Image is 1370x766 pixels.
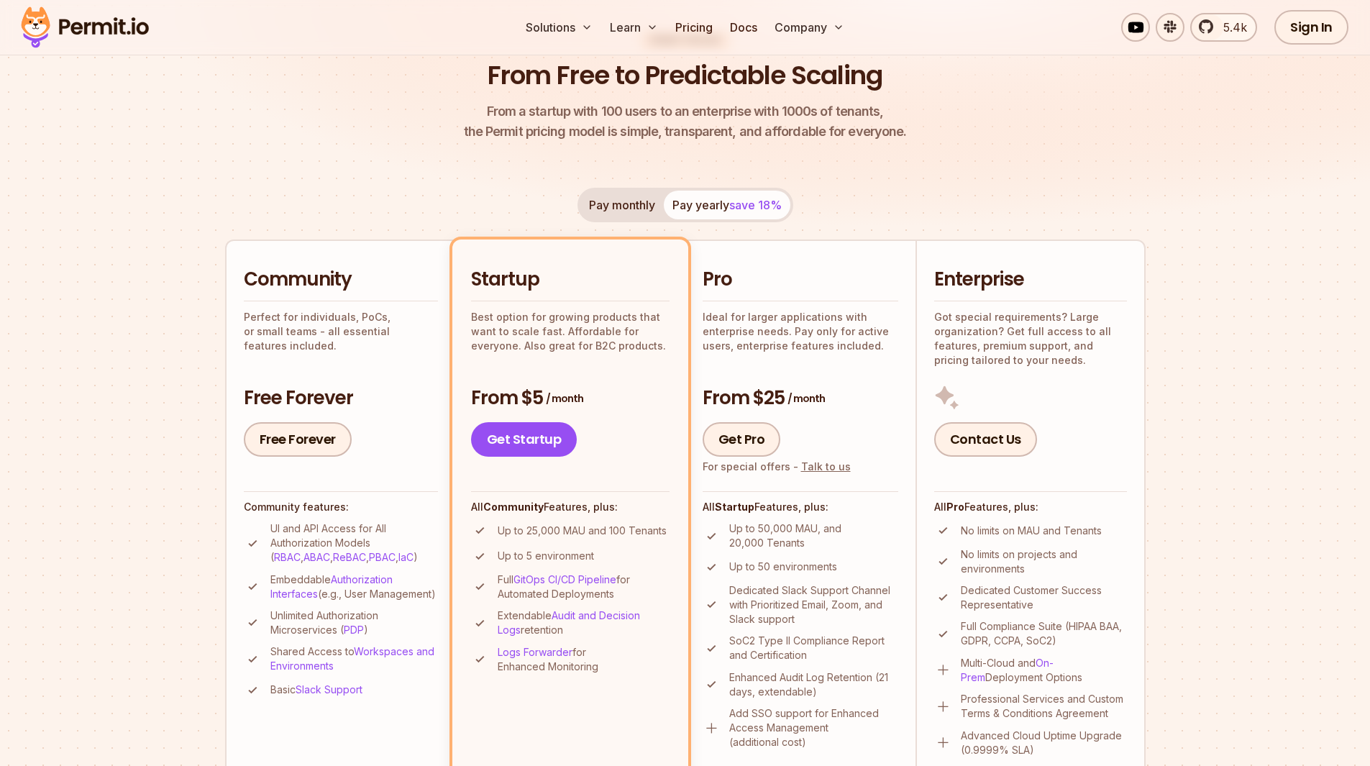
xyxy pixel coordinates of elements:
[729,560,837,574] p: Up to 50 environments
[270,521,438,565] p: UI and API Access for All Authorization Models ( , , , , )
[471,500,670,514] h4: All Features, plus:
[1274,10,1348,45] a: Sign In
[464,101,907,142] p: the Permit pricing model is simple, transparent, and affordable for everyone.
[703,267,898,293] h2: Pro
[398,551,414,563] a: IaC
[498,608,670,637] p: Extendable retention
[787,391,825,406] span: / month
[703,310,898,353] p: Ideal for larger applications with enterprise needs. Pay only for active users, enterprise featur...
[270,608,438,637] p: Unlimited Authorization Microservices ( )
[270,573,393,600] a: Authorization Interfaces
[333,551,366,563] a: ReBAC
[498,524,667,538] p: Up to 25,000 MAU and 100 Tenants
[604,13,664,42] button: Learn
[729,583,898,626] p: Dedicated Slack Support Channel with Prioritized Email, Zoom, and Slack support
[471,267,670,293] h2: Startup
[934,422,1037,457] a: Contact Us
[703,500,898,514] h4: All Features, plus:
[961,692,1127,721] p: Professional Services and Custom Terms & Conditions Agreement
[934,500,1127,514] h4: All Features, plus:
[244,386,438,411] h3: Free Forever
[520,13,598,42] button: Solutions
[344,624,364,636] a: PDP
[471,422,577,457] a: Get Startup
[274,551,301,563] a: RBAC
[715,501,754,513] strong: Startup
[270,644,438,673] p: Shared Access to
[729,634,898,662] p: SoC2 Type II Compliance Report and Certification
[961,583,1127,612] p: Dedicated Customer Success Representative
[270,573,438,601] p: Embeddable (e.g., User Management)
[1215,19,1247,36] span: 5.4k
[498,646,572,658] a: Logs Forwarder
[1190,13,1257,42] a: 5.4k
[769,13,850,42] button: Company
[498,573,670,601] p: Full for Automated Deployments
[244,500,438,514] h4: Community features:
[498,609,640,636] a: Audit and Decision Logs
[471,310,670,353] p: Best option for growing products that want to scale fast. Affordable for everyone. Also great for...
[703,422,781,457] a: Get Pro
[464,101,907,122] span: From a startup with 100 users to an enterprise with 1000s of tenants,
[703,460,851,474] div: For special offers -
[724,13,763,42] a: Docs
[961,619,1127,648] p: Full Compliance Suite (HIPAA BAA, GDPR, CCPA, SoC2)
[270,683,362,697] p: Basic
[513,573,616,585] a: GitOps CI/CD Pipeline
[946,501,964,513] strong: Pro
[488,58,882,94] h1: From Free to Predictable Scaling
[703,386,898,411] h3: From $25
[244,310,438,353] p: Perfect for individuals, PoCs, or small teams - all essential features included.
[369,551,396,563] a: PBAC
[961,524,1102,538] p: No limits on MAU and Tenants
[483,501,544,513] strong: Community
[670,13,718,42] a: Pricing
[961,656,1127,685] p: Multi-Cloud and Deployment Options
[471,386,670,411] h3: From $5
[244,267,438,293] h2: Community
[498,549,594,563] p: Up to 5 environment
[498,645,670,674] p: for Enhanced Monitoring
[801,460,851,473] a: Talk to us
[303,551,330,563] a: ABAC
[729,521,898,550] p: Up to 50,000 MAU, and 20,000 Tenants
[244,422,352,457] a: Free Forever
[580,191,664,219] button: Pay monthly
[546,391,583,406] span: / month
[729,670,898,699] p: Enhanced Audit Log Retention (21 days, extendable)
[961,729,1127,757] p: Advanced Cloud Uptime Upgrade (0.9999% SLA)
[729,706,898,749] p: Add SSO support for Enhanced Access Management (additional cost)
[934,267,1127,293] h2: Enterprise
[934,310,1127,368] p: Got special requirements? Large organization? Get full access to all features, premium support, a...
[14,3,155,52] img: Permit logo
[961,657,1054,683] a: On-Prem
[961,547,1127,576] p: No limits on projects and environments
[296,683,362,696] a: Slack Support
